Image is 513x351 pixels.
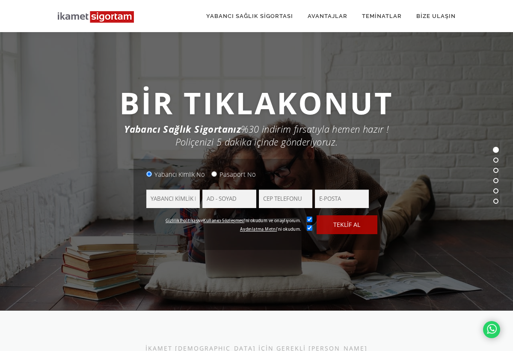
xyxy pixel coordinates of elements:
[202,190,256,208] input: AD - SOYAD
[317,215,377,234] button: TEKLİF AL
[166,217,301,225] span: ve ’ni okudum ve onaylıyorum.
[240,226,301,233] span: ’ni okudum.
[315,190,369,208] input: E-POSTA
[51,83,462,122] h2: Bir tıkla
[124,122,241,135] b: Yabancı Sağlık Sigortanız
[259,190,313,208] input: CEP TELEFONU
[240,227,277,232] u: Aydınlatma Metni
[166,219,199,223] u: Gizlilik Politikası
[203,219,244,223] u: Kullanıcı Sözleşmesi
[219,169,256,180] label: Pasaport No
[146,190,200,208] input: YABANCI KİMLİK NO
[277,83,394,122] span: Konut
[154,169,205,180] label: Yabancı Kimlik No
[58,11,135,23] img: Sinop Sigorta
